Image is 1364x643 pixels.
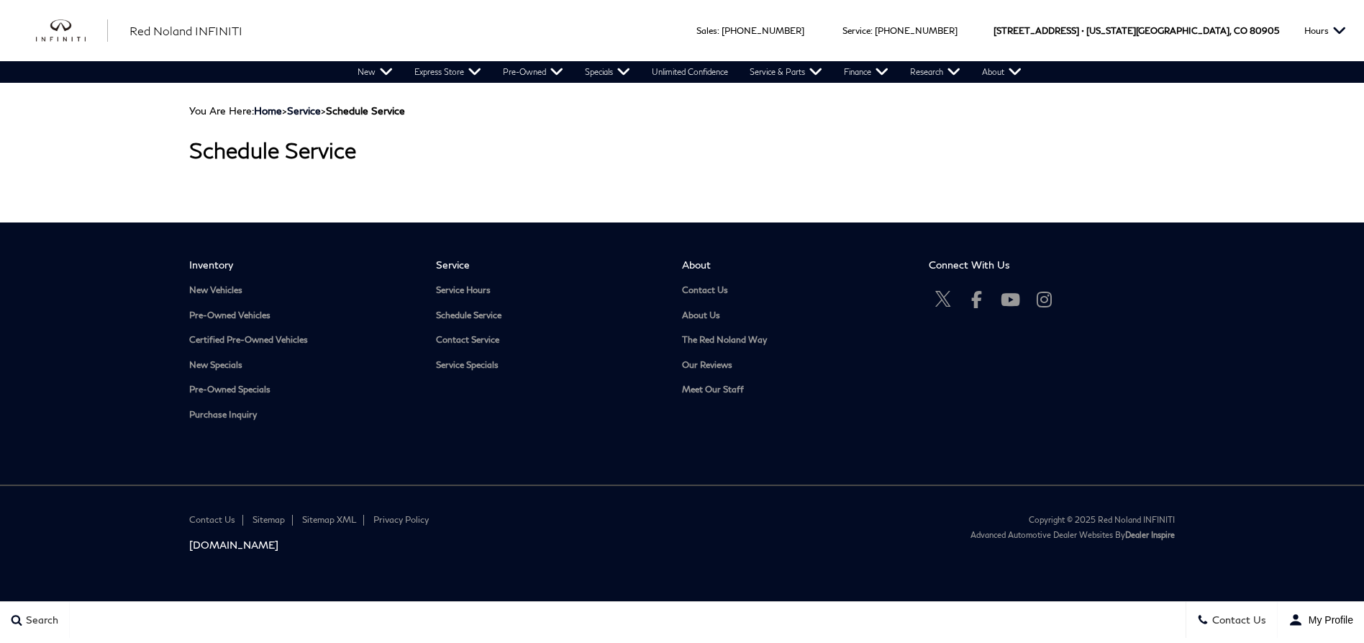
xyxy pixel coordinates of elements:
[347,61,404,83] a: New
[189,410,414,421] a: Purchase Inquiry
[189,385,414,395] a: Pre-Owned Specials
[436,258,661,271] span: Service
[189,539,671,551] a: [DOMAIN_NAME]
[189,104,1175,117] div: Breadcrumbs
[373,514,429,525] a: Privacy Policy
[436,310,661,321] a: Schedule Service
[436,335,661,346] a: Contact Service
[693,515,1175,524] div: Copyright © 2025 Red Noland INFINITI
[574,61,641,83] a: Specials
[347,61,1032,83] nav: Main Navigation
[963,285,991,314] a: Open Facebook in a new window
[129,22,242,40] a: Red Noland INFINITI
[717,25,719,36] span: :
[971,61,1032,83] a: About
[36,19,108,42] img: INFINITI
[739,61,833,83] a: Service & Parts
[254,104,282,117] a: Home
[436,360,661,371] a: Service Specials
[287,104,405,117] span: >
[254,104,405,117] span: >
[722,25,804,36] a: [PHONE_NUMBER]
[189,360,414,371] a: New Specials
[36,19,108,42] a: infiniti
[436,285,661,296] a: Service Hours
[189,335,414,346] a: Certified Pre-Owned Vehicles
[682,310,907,321] a: About Us
[875,25,958,36] a: [PHONE_NUMBER]
[129,24,242,37] span: Red Noland INFINITI
[929,258,1154,271] span: Connect With Us
[696,25,717,36] span: Sales
[693,530,1175,539] div: Advanced Automotive Dealer Websites by
[842,25,870,36] span: Service
[253,514,285,525] a: Sitemap
[682,385,907,395] a: Meet Our Staff
[189,104,405,117] span: You Are Here:
[682,258,907,271] span: About
[189,514,235,525] a: Contact Us
[189,258,414,271] span: Inventory
[870,25,873,36] span: :
[1209,613,1266,626] span: Contact Us
[1125,530,1175,539] a: Dealer Inspire
[287,104,321,117] a: Service
[682,360,907,371] a: Our Reviews
[899,61,971,83] a: Research
[641,61,739,83] a: Unlimited Confidence
[189,310,414,321] a: Pre-Owned Vehicles
[492,61,574,83] a: Pre-Owned
[1030,285,1059,314] a: Open Instagram in a new window
[404,61,492,83] a: Express Store
[189,138,1175,162] h1: Schedule Service
[189,285,414,296] a: New Vehicles
[302,514,356,525] a: Sitemap XML
[929,285,958,314] a: Open Twitter in a new window
[682,335,907,346] a: The Red Noland Way
[996,285,1025,314] a: Open Youtube-play in a new window
[682,285,907,296] a: Contact Us
[833,61,899,83] a: Finance
[994,25,1279,36] a: [STREET_ADDRESS] • [US_STATE][GEOGRAPHIC_DATA], CO 80905
[1303,614,1353,626] span: My Profile
[1278,602,1364,638] button: user-profile-menu
[22,613,58,626] span: Search
[326,104,405,117] strong: Schedule Service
